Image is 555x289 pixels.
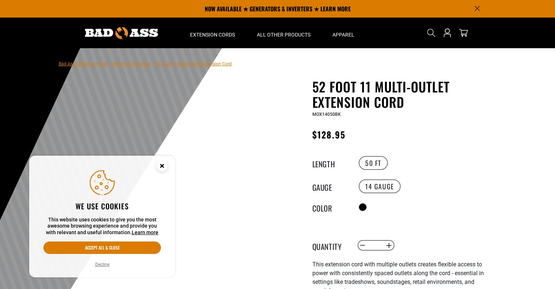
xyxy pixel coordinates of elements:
[312,112,341,117] span: MOX14050BK
[132,229,158,235] a: Learn more
[425,27,437,39] summary: Search
[359,179,401,193] label: 14 Gauge
[85,27,158,39] img: Bad Ass Extension Cords
[29,156,175,278] aside: Cookie Consent
[312,128,346,141] span: $128.95
[179,18,246,48] summary: Extension Cords
[312,79,491,110] h1: 52 Foot 11 Multi-Outlet Extension Cord
[153,61,154,66] span: ›
[155,61,232,66] span: 52 Foot 11 Multi-Outlet Extension Cord
[312,182,349,191] legend: Gauge
[246,18,321,48] summary: All Other Products
[43,201,161,211] h2: We use cookies
[93,261,112,268] button: Decline
[257,31,311,38] span: All Other Products
[190,31,235,38] span: Extension Cords
[59,61,108,66] a: Bad Ass Extension Cords
[109,61,111,66] span: ›
[312,241,349,250] label: Quantity
[312,158,349,168] legend: Length
[321,18,365,48] summary: Apparel
[43,217,161,236] p: This website uses cookies to give you the most awesome browsing experience and provide you with r...
[59,59,232,68] nav: breadcrumbs
[43,242,161,254] button: Accept all & close
[359,156,388,170] label: 50 FT
[332,31,354,38] span: Apparel
[112,61,151,66] a: Return to Collection
[312,202,349,212] legend: Color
